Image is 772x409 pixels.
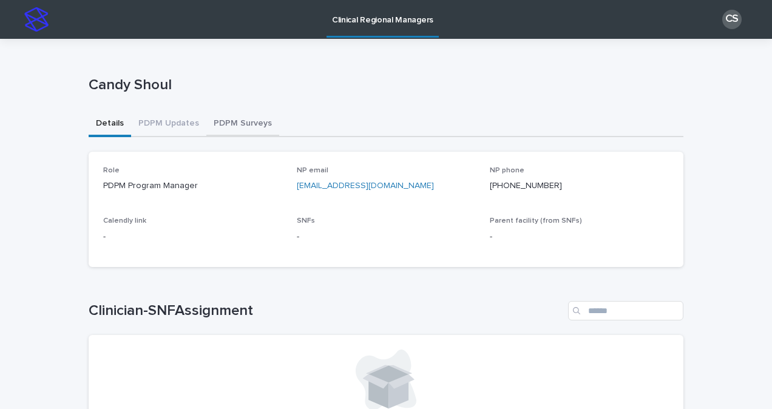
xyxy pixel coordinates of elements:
p: - [103,231,282,243]
span: NP email [297,167,328,174]
span: SNFs [297,217,315,225]
p: Candy Shoul [89,76,679,94]
span: Parent facility (from SNFs) [490,217,582,225]
span: Calendly link [103,217,146,225]
div: CS [722,10,742,29]
input: Search [568,301,683,320]
h1: Clinician-SNFAssignment [89,302,563,320]
a: [EMAIL_ADDRESS][DOMAIN_NAME] [297,181,434,190]
span: Role [103,167,120,174]
img: stacker-logo-s-only.png [24,7,49,32]
p: PDPM Program Manager [103,180,282,192]
button: PDPM Updates [131,112,206,137]
p: - [490,231,669,243]
span: NP phone [490,167,524,174]
p: - [297,231,476,243]
button: PDPM Surveys [206,112,279,137]
button: Details [89,112,131,137]
a: [PHONE_NUMBER] [490,181,562,190]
